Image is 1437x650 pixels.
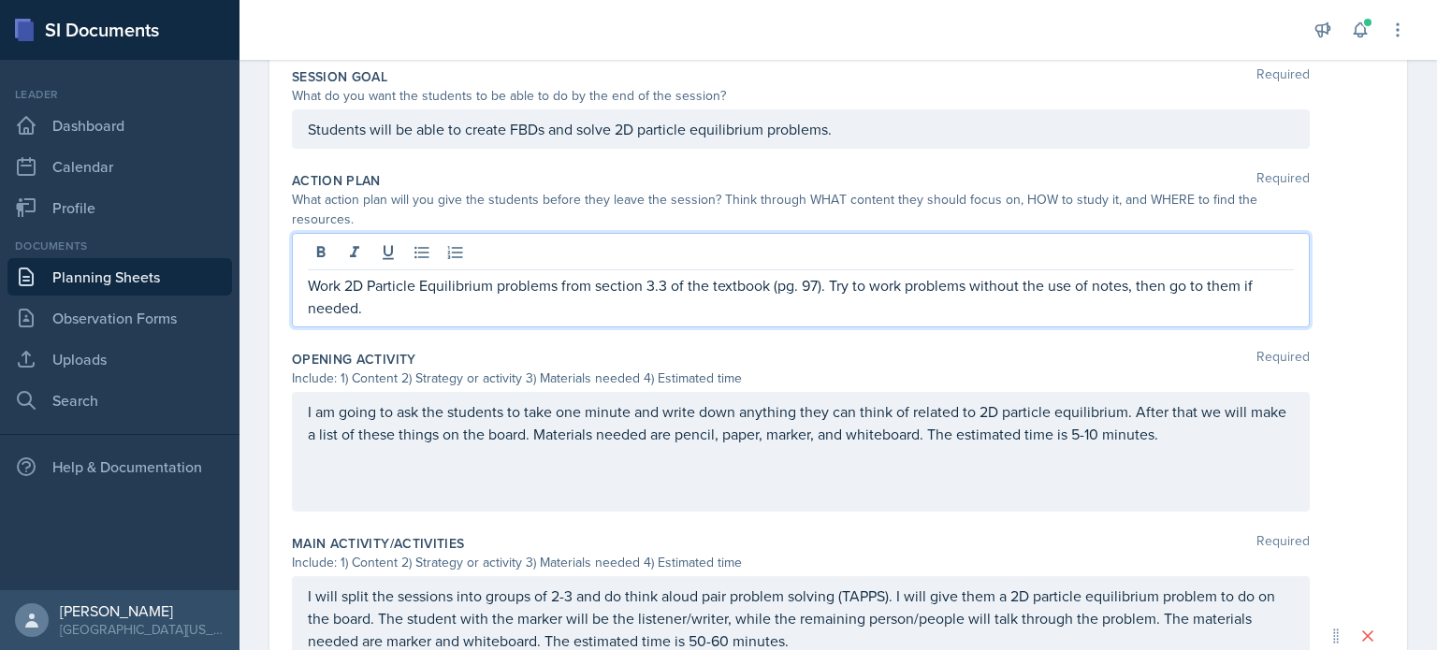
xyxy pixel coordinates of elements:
[292,534,464,553] label: Main Activity/Activities
[7,86,232,103] div: Leader
[7,258,232,296] a: Planning Sheets
[308,118,1294,140] p: Students will be able to create FBDs and solve 2D particle equilibrium problems.
[7,148,232,185] a: Calendar
[292,86,1310,106] div: What do you want the students to be able to do by the end of the session?
[292,190,1310,229] div: What action plan will you give the students before they leave the session? Think through WHAT con...
[1256,534,1310,553] span: Required
[1256,350,1310,368] span: Required
[308,400,1294,445] p: I am going to ask the students to take one minute and write down anything they can think of relat...
[292,171,381,190] label: Action Plan
[292,67,387,86] label: Session Goal
[292,553,1310,572] div: Include: 1) Content 2) Strategy or activity 3) Materials needed 4) Estimated time
[7,382,232,419] a: Search
[7,107,232,144] a: Dashboard
[308,274,1294,319] p: Work 2D Particle Equilibrium problems from section 3.3 of the textbook (pg. 97). Try to work prob...
[7,189,232,226] a: Profile
[60,620,225,639] div: [GEOGRAPHIC_DATA][US_STATE] in [GEOGRAPHIC_DATA]
[1256,67,1310,86] span: Required
[60,601,225,620] div: [PERSON_NAME]
[7,340,232,378] a: Uploads
[7,238,232,254] div: Documents
[292,368,1310,388] div: Include: 1) Content 2) Strategy or activity 3) Materials needed 4) Estimated time
[1256,171,1310,190] span: Required
[292,350,416,368] label: Opening Activity
[7,448,232,485] div: Help & Documentation
[7,299,232,337] a: Observation Forms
